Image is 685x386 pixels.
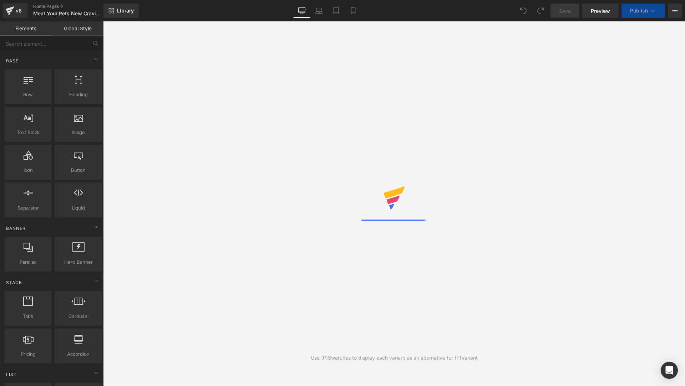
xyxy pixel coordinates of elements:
span: Carousel [57,313,100,320]
a: Tablet [328,4,345,18]
div: v6 [14,6,23,15]
span: Separator [6,204,50,212]
span: Preview [591,7,610,15]
span: Base [5,57,19,64]
span: Liquid [57,204,100,212]
a: Desktop [293,4,310,18]
a: Laptop [310,4,328,18]
span: Heading [57,91,100,98]
a: New Library [103,4,139,18]
span: Accordion [57,350,100,358]
button: Undo [516,4,531,18]
span: Meat Your Pets New Craving - Homepage [33,11,102,16]
span: Tabs [6,313,50,320]
span: Publish [630,8,648,14]
span: Text Block [6,129,50,136]
a: v6 [3,4,27,18]
span: Save [559,7,571,15]
a: Home Pages [33,4,115,9]
span: Banner [5,225,26,232]
button: More [668,4,682,18]
span: Hero Banner [57,258,100,266]
span: Parallax [6,258,50,266]
a: Preview [582,4,619,18]
span: Button [57,166,100,174]
a: Mobile [345,4,362,18]
a: Global Style [52,21,103,36]
div: Use (P)Swatches to display each variant as an alternative for (P)Variant [311,354,478,362]
button: Publish [621,4,665,18]
span: Stack [5,279,23,286]
span: List [5,371,17,378]
div: Open Intercom Messenger [661,362,678,379]
span: Library [117,7,134,14]
span: Icon [6,166,50,174]
span: Image [57,129,100,136]
span: Pricing [6,350,50,358]
button: Redo [533,4,548,18]
span: Row [6,91,50,98]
